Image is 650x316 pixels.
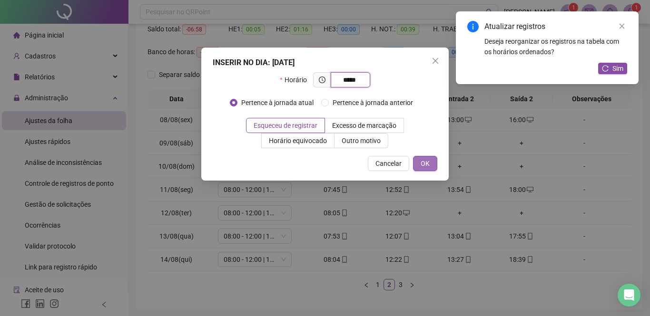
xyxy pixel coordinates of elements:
[619,23,625,29] span: close
[254,122,317,129] span: Esqueceu de registrar
[319,77,325,83] span: clock-circle
[598,63,627,74] button: Sim
[612,63,623,74] span: Sim
[602,65,609,72] span: reload
[237,97,317,108] span: Pertence à jornada atual
[368,156,409,171] button: Cancelar
[213,57,437,68] div: INSERIR NO DIA : [DATE]
[342,137,381,144] span: Outro motivo
[332,122,396,129] span: Excesso de marcação
[375,158,402,169] span: Cancelar
[421,158,430,169] span: OK
[280,72,313,87] label: Horário
[432,57,439,65] span: close
[413,156,437,171] button: OK
[484,21,627,32] div: Atualizar registros
[618,284,640,306] div: Open Intercom Messenger
[484,36,627,57] div: Deseja reorganizar os registros na tabela com os horários ordenados?
[428,53,443,68] button: Close
[617,21,627,31] a: Close
[467,21,479,32] span: info-circle
[269,137,327,144] span: Horário equivocado
[329,97,417,108] span: Pertence à jornada anterior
